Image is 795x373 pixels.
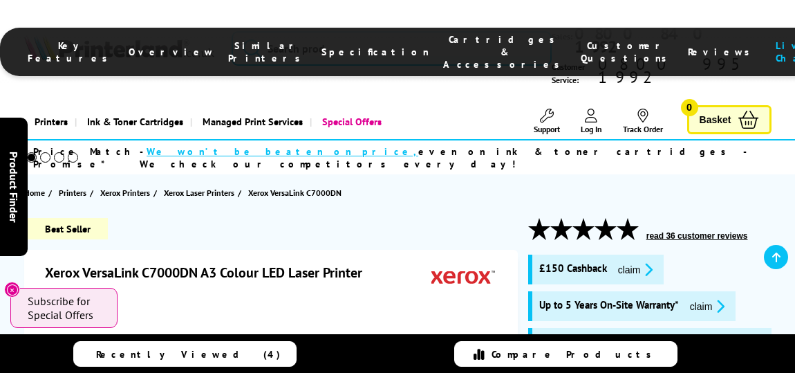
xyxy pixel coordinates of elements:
button: promo-description [686,298,729,314]
span: Basket [700,111,731,129]
button: Close [4,282,20,298]
span: Compare Products [492,348,659,361]
span: Home [24,185,45,200]
h1: Xerox VersaLink C7000DN A3 Colour LED Laser Printer [45,264,376,282]
a: Home [24,185,48,200]
span: Overview [129,46,214,58]
span: Xerox Printers [100,185,150,200]
li: modal_Promise [7,145,757,170]
a: Ink & Toner Cartridges [75,104,190,139]
div: - even on ink & toner cartridges - We check our competitors every day! [140,145,757,170]
a: Special Offers [310,104,389,139]
span: Xerox Laser Printers [164,185,234,200]
a: Xerox VersaLink C7000DN [248,185,345,200]
span: Customer Questions [581,39,674,64]
span: Specification [321,46,429,58]
span: Xerox VersaLink C7000DN [248,185,342,200]
span: Subscribe for Special Offers [28,294,104,322]
a: Xerox Laser Printers [164,185,238,200]
a: Support [534,109,560,134]
a: Recently Viewed (4) [73,341,297,367]
span: We won’t be beaten on price, [147,145,418,158]
span: Support [534,124,560,134]
span: Ink & Toner Cartridges [87,104,183,139]
span: Log In [581,124,602,134]
span: Reviews [688,46,757,58]
button: promo-description [614,262,657,278]
span: Printers [59,185,86,200]
span: Up to 5 Years On-Site Warranty* [539,298,679,314]
span: £150 Cashback [539,262,607,278]
button: read 36 customer reviews [642,230,752,242]
a: Printers [24,104,75,139]
span: Product Finder [7,151,21,222]
span: Best Seller [24,218,108,239]
a: Xerox Printers [100,185,153,200]
span: Cartridges & Accessories [443,33,567,71]
a: Log In [581,109,602,134]
a: Printers [59,185,90,200]
a: Basket 0 [687,105,771,135]
a: Compare Products [454,341,677,367]
img: Xerox [431,264,495,289]
a: Track Order [623,109,663,134]
span: Recently Viewed (4) [96,348,281,361]
span: Customer Service: [552,57,771,87]
span: Key Features [28,39,115,64]
span: Similar Printers [228,39,308,64]
span: 0 [681,99,698,116]
a: Managed Print Services [190,104,310,139]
